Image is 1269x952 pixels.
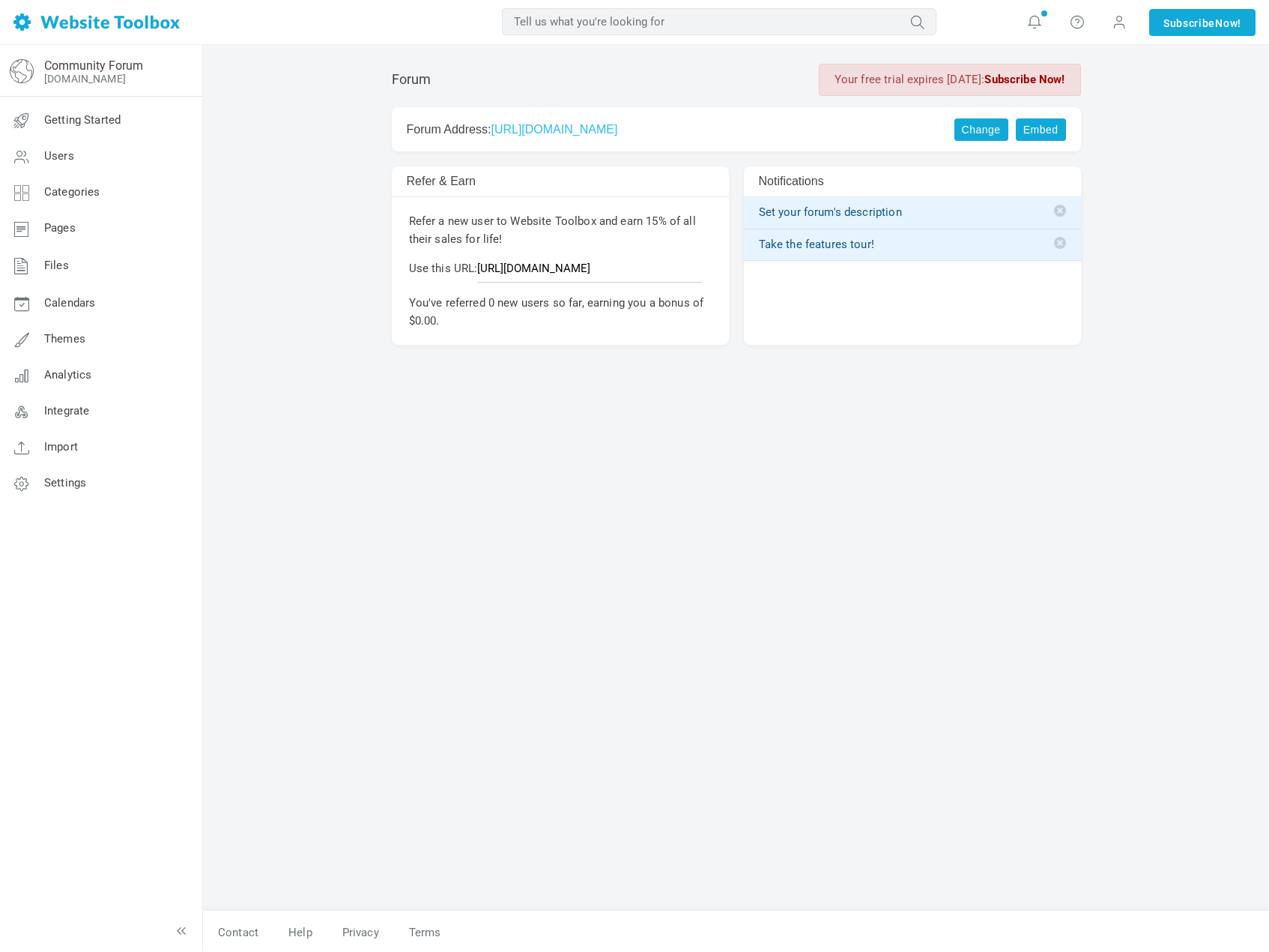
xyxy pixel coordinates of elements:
[1149,9,1256,36] a: SubscribeNow!
[44,332,85,346] span: Themes
[1215,15,1241,31] span: Now!
[44,58,143,73] a: Community Forum
[273,920,327,946] a: Help
[44,368,91,382] span: Analytics
[44,113,121,127] span: Getting Started
[10,59,34,83] img: globe-icon.png
[44,440,78,454] span: Import
[44,185,100,199] span: Categories
[819,64,1081,96] div: Your free trial expires [DATE]:
[759,237,1066,253] a: Take the features tour!
[759,205,1066,220] a: Set your forum's description
[44,259,69,272] span: Files
[44,296,95,310] span: Calendars
[44,73,126,85] a: [DOMAIN_NAME]
[954,118,1008,141] a: Change
[1016,118,1066,141] a: Embed
[44,404,89,418] span: Integrate
[44,221,76,235] span: Pages
[44,149,74,163] span: Users
[984,73,1064,86] a: Subscribe Now!
[327,920,394,946] a: Privacy
[502,8,936,35] input: Tell us what you're looking for
[1054,237,1066,249] span: Delete notification
[491,123,617,136] a: [URL][DOMAIN_NAME]
[392,71,431,88] h1: Forum
[407,174,652,188] h2: Refer & Earn
[409,212,712,248] p: Refer a new user to Website Toolbox and earn 15% of all their sales for life!
[44,476,86,489] span: Settings
[394,920,441,946] a: Terms
[407,122,934,136] h2: Forum Address:
[759,174,1005,188] h2: Notifications
[1054,205,1066,217] span: Delete notification
[409,259,712,283] p: Use this URL:
[203,920,273,946] a: Contact
[409,294,712,330] p: You've referred 0 new users so far, earning you a bonus of $0.00.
